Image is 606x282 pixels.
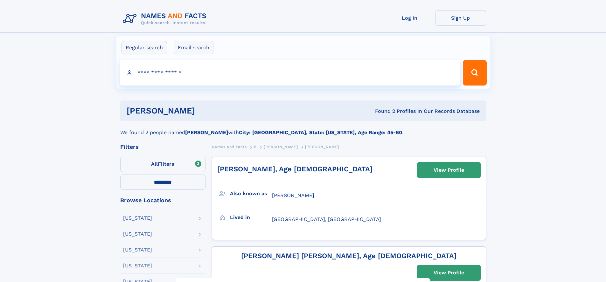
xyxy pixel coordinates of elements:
button: Search Button [463,60,486,86]
a: View Profile [417,162,480,178]
span: [PERSON_NAME] [305,145,339,149]
span: [PERSON_NAME] [272,192,314,198]
label: Regular search [122,41,167,54]
div: [US_STATE] [123,231,152,237]
label: Filters [120,157,205,172]
a: [PERSON_NAME] [264,143,298,151]
div: [US_STATE] [123,216,152,221]
a: Log In [384,10,435,26]
span: [PERSON_NAME] [264,145,298,149]
span: All [151,161,158,167]
b: City: [GEOGRAPHIC_DATA], State: [US_STATE], Age Range: 45-60 [239,129,402,135]
h1: [PERSON_NAME] [127,107,285,115]
label: Email search [174,41,213,54]
a: [PERSON_NAME], Age [DEMOGRAPHIC_DATA] [217,165,373,173]
div: View Profile [434,265,464,280]
a: B [254,143,257,151]
input: search input [120,60,460,86]
img: Logo Names and Facts [120,10,212,27]
h3: Also known as [230,188,272,199]
span: B [254,145,257,149]
b: [PERSON_NAME] [185,129,228,135]
a: View Profile [417,265,480,280]
a: Sign Up [435,10,486,26]
div: We found 2 people named with . [120,121,486,136]
div: Found 2 Profiles In Our Records Database [285,108,480,115]
a: Names and Facts [212,143,247,151]
div: [US_STATE] [123,247,152,252]
div: View Profile [434,163,464,177]
div: Filters [120,144,205,150]
h3: Lived in [230,212,272,223]
a: [PERSON_NAME] [PERSON_NAME], Age [DEMOGRAPHIC_DATA] [241,252,456,260]
span: [GEOGRAPHIC_DATA], [GEOGRAPHIC_DATA] [272,216,381,222]
div: [US_STATE] [123,263,152,268]
div: Browse Locations [120,197,205,203]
